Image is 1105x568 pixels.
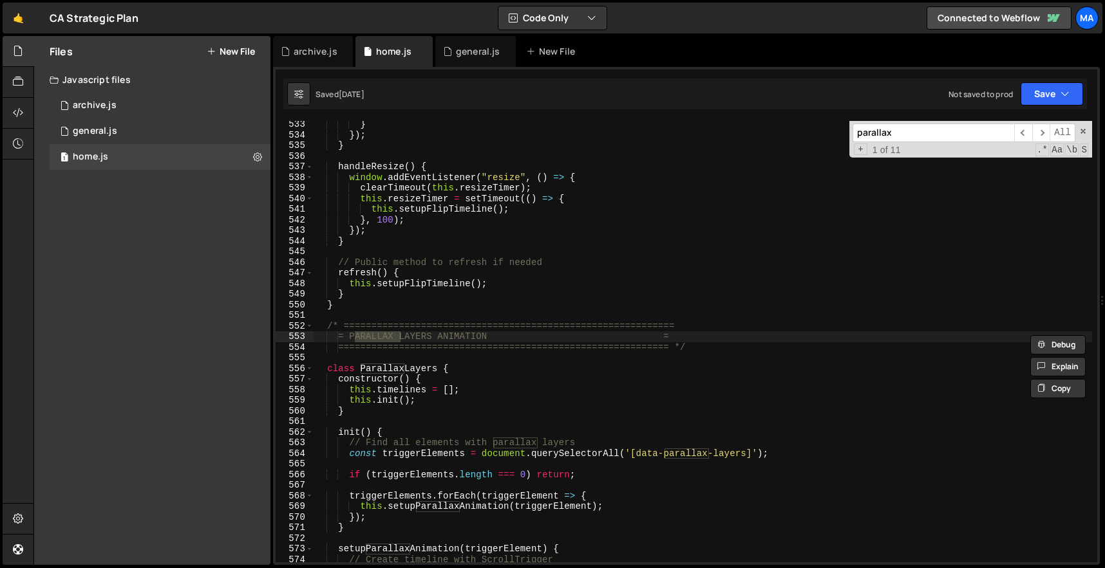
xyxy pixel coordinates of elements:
[276,544,314,554] div: 573
[1032,124,1050,142] span: ​
[853,124,1014,142] input: Search for
[276,225,314,236] div: 543
[34,67,270,93] div: Javascript files
[498,6,607,30] button: Code Only
[276,395,314,406] div: 559
[276,310,314,321] div: 551
[73,100,117,111] div: archive.js
[276,151,314,162] div: 536
[1080,143,1088,156] span: Search In Selection
[276,554,314,565] div: 574
[276,289,314,300] div: 549
[1075,6,1099,30] a: Ma
[276,491,314,502] div: 568
[867,145,906,156] span: 1 of 11
[276,236,314,247] div: 544
[276,172,314,183] div: 538
[276,480,314,491] div: 567
[1021,82,1083,105] button: Save
[50,93,270,118] div: 17131/47521.js
[276,385,314,396] div: 558
[456,45,500,58] div: general.js
[276,363,314,374] div: 556
[276,406,314,417] div: 560
[276,183,314,194] div: 539
[294,45,337,58] div: archive.js
[376,45,411,58] div: home.js
[1050,143,1064,156] span: CaseSensitive Search
[276,204,314,215] div: 541
[276,448,314,459] div: 564
[949,89,1013,100] div: Not saved to prod
[50,144,270,170] div: 17131/47267.js
[276,522,314,533] div: 571
[1030,335,1086,354] button: Debug
[50,44,73,59] h2: Files
[276,140,314,151] div: 535
[526,45,580,58] div: New File
[276,512,314,523] div: 570
[276,533,314,544] div: 572
[276,300,314,311] div: 550
[1035,143,1049,156] span: RegExp Search
[276,194,314,205] div: 540
[276,427,314,438] div: 562
[276,279,314,289] div: 548
[276,321,314,332] div: 552
[1030,379,1086,398] button: Copy
[3,3,34,33] a: 🤙
[276,119,314,130] div: 533
[276,416,314,427] div: 561
[276,268,314,279] div: 547
[276,130,314,141] div: 534
[276,374,314,385] div: 557
[316,89,364,100] div: Saved
[207,46,255,57] button: New File
[276,246,314,257] div: 545
[854,143,867,156] span: Toggle Replace mode
[276,342,314,353] div: 554
[1065,143,1079,156] span: Whole Word Search
[276,459,314,470] div: 565
[1014,124,1032,142] span: ​
[50,118,270,144] div: 17131/47264.js
[276,331,314,342] div: 553
[276,353,314,363] div: 555
[339,89,364,100] div: [DATE]
[73,125,117,137] div: general.js
[276,501,314,512] div: 569
[61,153,68,163] span: 1
[1030,357,1086,376] button: Explain
[73,151,108,163] div: home.js
[276,437,314,448] div: 563
[50,10,138,26] div: CA Strategic Plan
[1050,124,1075,142] span: Alt-Enter
[276,470,314,481] div: 566
[276,257,314,268] div: 546
[276,161,314,172] div: 537
[276,215,314,226] div: 542
[927,6,1072,30] a: Connected to Webflow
